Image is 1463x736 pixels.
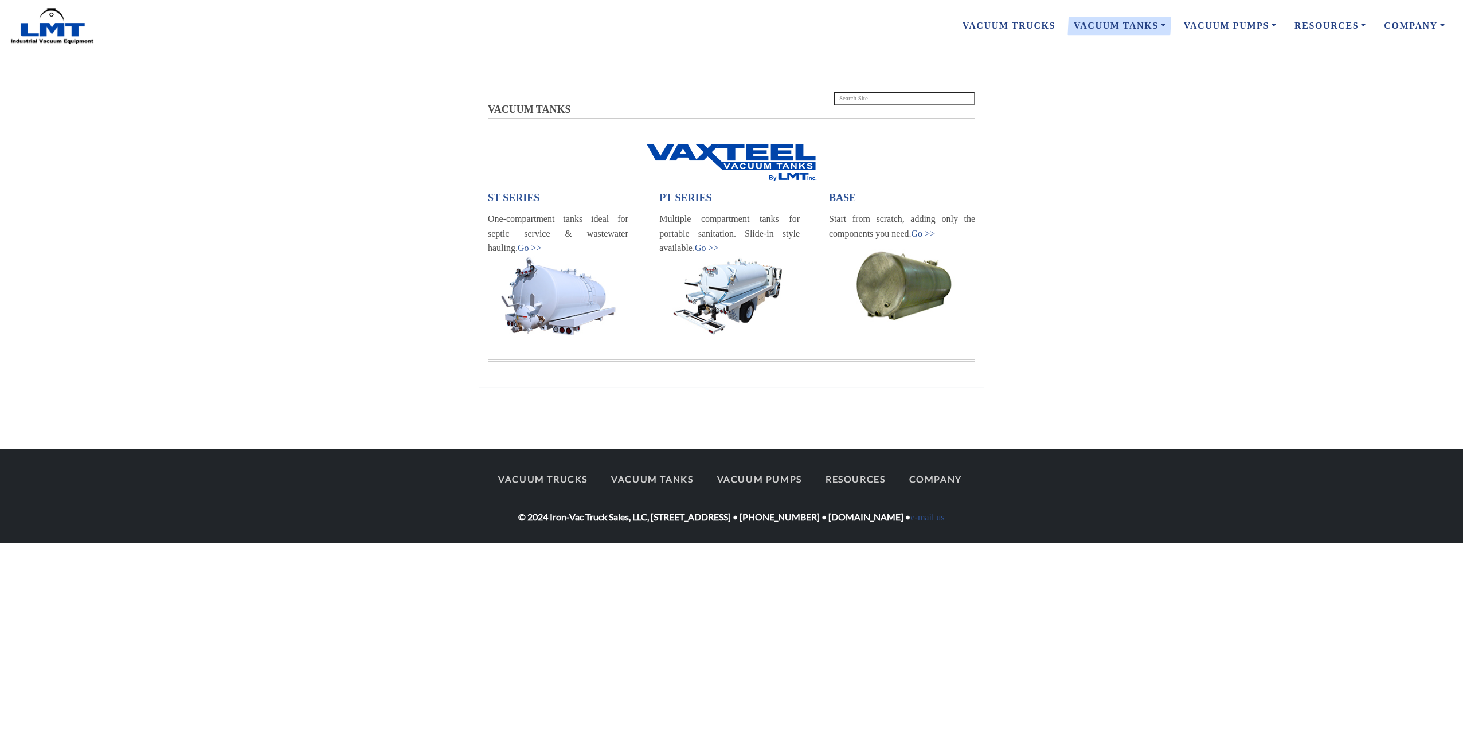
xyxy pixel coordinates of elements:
div: © 2024 Iron-Vac Truck Sales, LLC, [STREET_ADDRESS] • [PHONE_NUMBER] • [DOMAIN_NAME] • [479,467,984,524]
a: Resources [1285,14,1375,38]
img: Stacks Image 9317 [488,256,628,336]
div: One-compartment tanks ideal for septic service & wastewater hauling. [488,212,628,256]
a: Company [899,467,972,491]
img: Stacks Image 9319 [659,256,800,336]
a: Go >> [695,243,719,253]
a: PT SERIES [659,190,800,206]
a: Go >> [518,243,542,253]
a: ST - Septic Service [488,256,628,336]
img: LMT [9,7,95,45]
a: Company [1375,14,1454,38]
img: Stacks Image 12027 [488,359,975,362]
input: Search Site [834,92,976,105]
a: Vacuum Trucks [488,467,598,491]
a: e-mail us [910,512,944,522]
div: Multiple compartment tanks for portable sanitation. Slide-in style available. [659,212,800,256]
img: Stacks Image 111527 [644,141,819,182]
a: PT - Portable Sanitation [659,256,800,336]
a: ST SERIES [488,190,628,206]
a: Vacuum Tanks [495,141,968,182]
span: ST SERIES [488,192,539,203]
img: Stacks Image 9321 [829,241,975,325]
span: VACUUM TANKS [488,104,571,115]
span: PT SERIES [659,192,711,203]
a: Base Tanks [829,241,975,325]
a: Vacuum Tanks [601,467,703,491]
a: Vacuum Pumps [706,467,812,491]
div: Start from scratch, adding only the components you need. [829,212,975,241]
a: Vacuum Pumps [1175,14,1285,38]
a: Resources [815,467,896,491]
a: Go >> [912,229,936,238]
a: Vacuum Trucks [953,14,1065,38]
a: Vacuum Tanks [1065,14,1175,38]
a: BASE [829,190,975,206]
span: BASE [829,192,856,203]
